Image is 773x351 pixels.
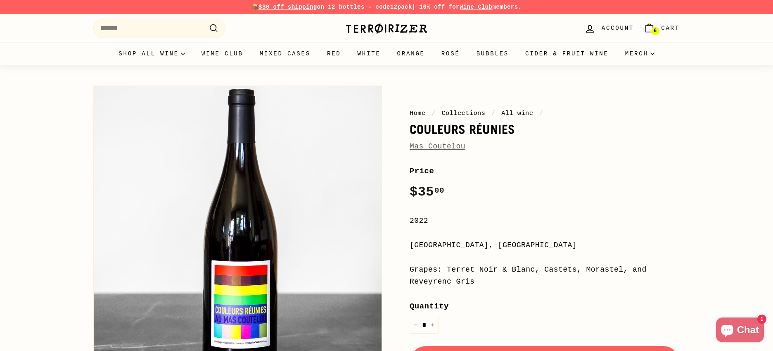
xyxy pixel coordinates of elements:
div: [GEOGRAPHIC_DATA], [GEOGRAPHIC_DATA] [410,239,680,251]
button: Increase item quantity by one [426,317,439,334]
sup: 00 [434,186,444,195]
a: Bubbles [468,43,517,65]
span: $30 off shipping [258,4,317,10]
span: / [429,110,438,117]
a: Mas Coutelou [410,142,465,150]
span: / [489,110,498,117]
summary: Shop all wine [110,43,193,65]
a: Cart [639,16,685,41]
h1: Couleurs Réunies [410,122,680,136]
span: Cart [661,24,680,33]
label: Price [410,165,680,177]
div: 2022 [410,215,680,227]
span: $35 [410,184,444,200]
label: Quantity [410,300,680,313]
span: / [537,110,545,117]
p: 📦 on 12 bottles - code | 10% off for members. [93,2,680,12]
a: Red [319,43,349,65]
a: All wine [501,110,533,117]
div: Grapes: Terret Noir & Blanc, Castets, Morastel, and Reveyrenc Gris [410,264,680,288]
a: Cider & Fruit Wine [517,43,617,65]
a: White [349,43,389,65]
a: Collections [441,110,485,117]
a: Wine Club [460,4,493,10]
strong: 12pack [390,4,412,10]
a: Mixed Cases [251,43,319,65]
div: Primary [77,43,696,65]
span: Account [602,24,634,33]
a: Rosé [433,43,468,65]
a: Account [579,16,639,41]
nav: breadcrumbs [410,108,680,118]
span: 6 [654,28,657,34]
button: Reduce item quantity by one [410,317,422,334]
summary: Merch [617,43,663,65]
a: Orange [389,43,433,65]
inbox-online-store-chat: Shopify online store chat [714,318,766,344]
a: Home [410,110,426,117]
input: quantity [410,317,439,334]
a: Wine Club [193,43,251,65]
